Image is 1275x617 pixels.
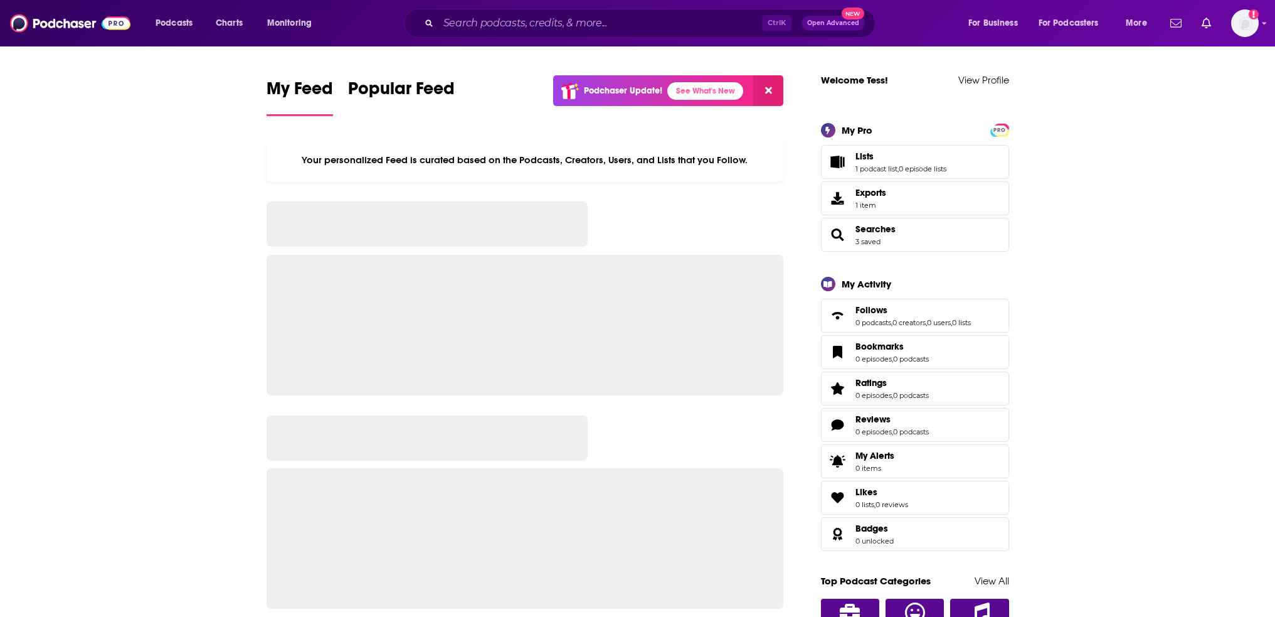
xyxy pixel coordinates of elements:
[825,307,850,325] a: Follows
[825,226,850,244] a: Searches
[1231,9,1259,37] span: Logged in as tessvanden
[855,486,877,498] span: Likes
[892,318,926,327] a: 0 creators
[855,151,874,162] span: Lists
[267,78,333,116] a: My Feed
[348,78,455,116] a: Popular Feed
[855,318,891,327] a: 0 podcasts
[807,20,859,26] span: Open Advanced
[258,13,328,33] button: open menu
[821,517,1009,551] span: Badges
[897,164,899,173] span: ,
[876,500,908,509] a: 0 reviews
[960,13,1034,33] button: open menu
[855,500,874,509] a: 0 lists
[855,223,896,235] a: Searches
[892,427,893,436] span: ,
[821,335,1009,369] span: Bookmarks
[821,444,1009,478] a: My Alerts
[1231,9,1259,37] button: Show profile menu
[208,13,250,33] a: Charts
[855,523,888,534] span: Badges
[855,187,886,198] span: Exports
[951,318,952,327] span: ,
[855,414,891,425] span: Reviews
[1231,9,1259,37] img: User Profile
[926,318,927,327] span: ,
[975,575,1009,587] a: View All
[899,164,946,173] a: 0 episode lists
[825,489,850,507] a: Likes
[855,355,892,363] a: 0 episodes
[1165,13,1187,34] a: Show notifications dropdown
[1197,13,1216,34] a: Show notifications dropdown
[952,318,971,327] a: 0 lists
[267,14,312,32] span: Monitoring
[992,126,1007,135] span: PRO
[584,85,662,96] p: Podchaser Update!
[874,500,876,509] span: ,
[216,14,243,32] span: Charts
[893,427,929,436] a: 0 podcasts
[855,450,894,461] span: My Alerts
[825,380,850,397] a: Ratings
[855,464,894,473] span: 0 items
[842,8,864,19] span: New
[802,16,865,31] button: Open AdvancedNew
[855,237,881,246] a: 3 saved
[855,427,892,436] a: 0 episodes
[438,13,762,33] input: Search podcasts, credits, & more...
[855,164,897,173] a: 1 podcast list
[855,201,886,210] span: 1 item
[855,486,908,498] a: Likes
[855,377,887,389] span: Ratings
[821,575,931,587] a: Top Podcast Categories
[958,74,1009,86] a: View Profile
[156,14,193,32] span: Podcasts
[855,523,894,534] a: Badges
[821,145,1009,179] span: Lists
[855,151,946,162] a: Lists
[825,416,850,434] a: Reviews
[348,78,455,107] span: Popular Feed
[147,13,209,33] button: open menu
[1117,13,1163,33] button: open menu
[821,408,1009,442] span: Reviews
[842,124,872,136] div: My Pro
[1039,14,1099,32] span: For Podcasters
[825,343,850,361] a: Bookmarks
[762,15,791,31] span: Ctrl K
[416,9,887,38] div: Search podcasts, credits, & more...
[855,341,904,352] span: Bookmarks
[821,74,888,86] a: Welcome Tess!
[821,218,1009,252] span: Searches
[1030,13,1117,33] button: open menu
[855,537,894,545] a: 0 unlocked
[891,318,892,327] span: ,
[842,278,891,290] div: My Activity
[667,82,743,100] a: See What's New
[10,11,130,35] img: Podchaser - Follow, Share and Rate Podcasts
[825,153,850,171] a: Lists
[892,391,893,400] span: ,
[821,481,1009,515] span: Likes
[992,124,1007,134] a: PRO
[855,304,887,316] span: Follows
[893,391,929,400] a: 0 podcasts
[855,304,971,316] a: Follows
[927,318,951,327] a: 0 users
[855,377,929,389] a: Ratings
[893,355,929,363] a: 0 podcasts
[825,190,850,207] span: Exports
[1126,14,1147,32] span: More
[821,299,1009,333] span: Follows
[821,372,1009,405] span: Ratings
[855,341,929,352] a: Bookmarks
[821,181,1009,215] a: Exports
[855,391,892,400] a: 0 episodes
[267,139,784,181] div: Your personalized Feed is curated based on the Podcasts, Creators, Users, and Lists that you Follow.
